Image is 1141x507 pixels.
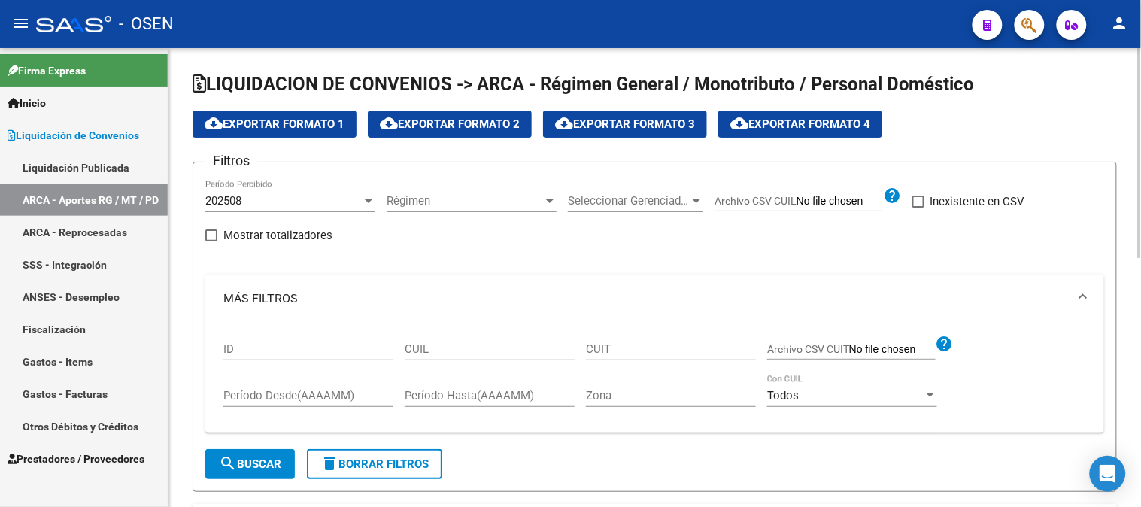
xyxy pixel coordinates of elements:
[767,389,799,402] span: Todos
[223,290,1068,307] mat-panel-title: MÁS FILTROS
[193,74,975,95] span: LIQUIDACION DE CONVENIOS -> ARCA - Régimen General / Monotributo / Personal Doméstico
[715,195,797,207] span: Archivo CSV CUIL
[568,194,690,208] span: Seleccionar Gerenciador
[849,343,936,357] input: Archivo CSV CUIT
[320,454,338,472] mat-icon: delete
[797,195,883,208] input: Archivo CSV CUIL
[205,117,344,131] span: Exportar Formato 1
[205,114,223,132] mat-icon: cloud_download
[368,111,532,138] button: Exportar Formato 2
[930,193,1025,211] span: Inexistente en CSV
[730,114,748,132] mat-icon: cloud_download
[320,457,429,471] span: Borrar Filtros
[223,226,332,244] span: Mostrar totalizadores
[205,275,1104,323] mat-expansion-panel-header: MÁS FILTROS
[8,95,46,111] span: Inicio
[219,454,237,472] mat-icon: search
[119,8,174,41] span: - OSEN
[1111,14,1129,32] mat-icon: person
[205,449,295,479] button: Buscar
[936,335,954,353] mat-icon: help
[205,194,241,208] span: 202508
[730,117,870,131] span: Exportar Formato 4
[12,14,30,32] mat-icon: menu
[380,114,398,132] mat-icon: cloud_download
[205,323,1104,433] div: MÁS FILTROS
[307,449,442,479] button: Borrar Filtros
[205,150,257,172] h3: Filtros
[543,111,707,138] button: Exportar Formato 3
[8,127,139,144] span: Liquidación de Convenios
[8,451,144,467] span: Prestadores / Proveedores
[387,194,543,208] span: Régimen
[8,62,86,79] span: Firma Express
[718,111,882,138] button: Exportar Formato 4
[555,114,573,132] mat-icon: cloud_download
[767,343,849,355] span: Archivo CSV CUIT
[883,187,901,205] mat-icon: help
[193,111,357,138] button: Exportar Formato 1
[1090,456,1126,492] div: Open Intercom Messenger
[219,457,281,471] span: Buscar
[380,117,520,131] span: Exportar Formato 2
[555,117,695,131] span: Exportar Formato 3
